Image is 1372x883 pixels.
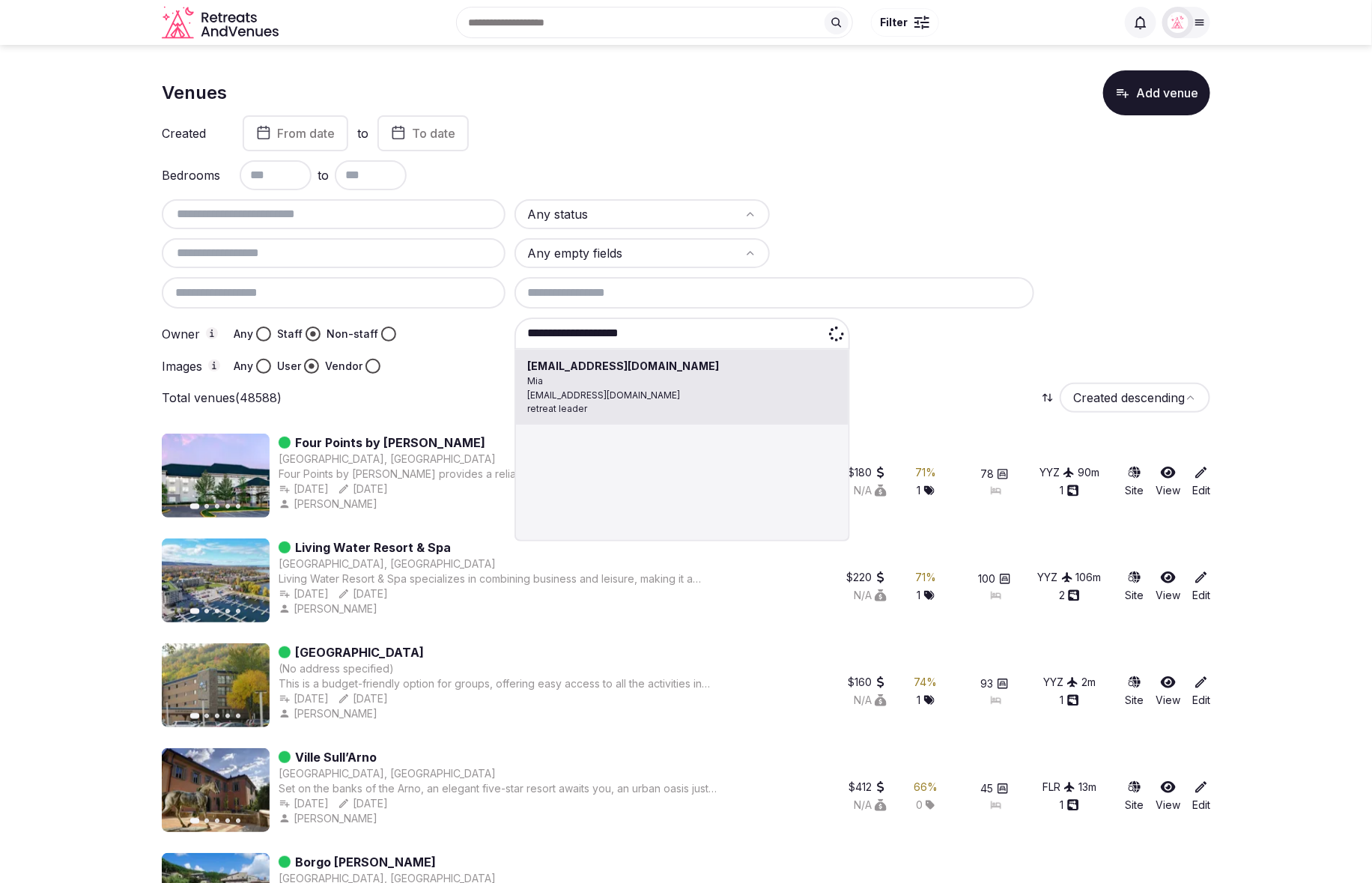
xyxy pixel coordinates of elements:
a: Visit the homepage [162,6,282,40]
button: Filter [871,8,939,37]
span: [EMAIL_ADDRESS][DOMAIN_NAME] [528,389,837,402]
img: miaceralde [1168,12,1189,33]
svg: Retreats and Venues company logo [162,6,282,40]
span: Filter [881,15,908,30]
div: Mia [528,375,837,388]
strong: [EMAIL_ADDRESS][DOMAIN_NAME] [528,359,720,372]
span: retreat leader [528,403,837,416]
